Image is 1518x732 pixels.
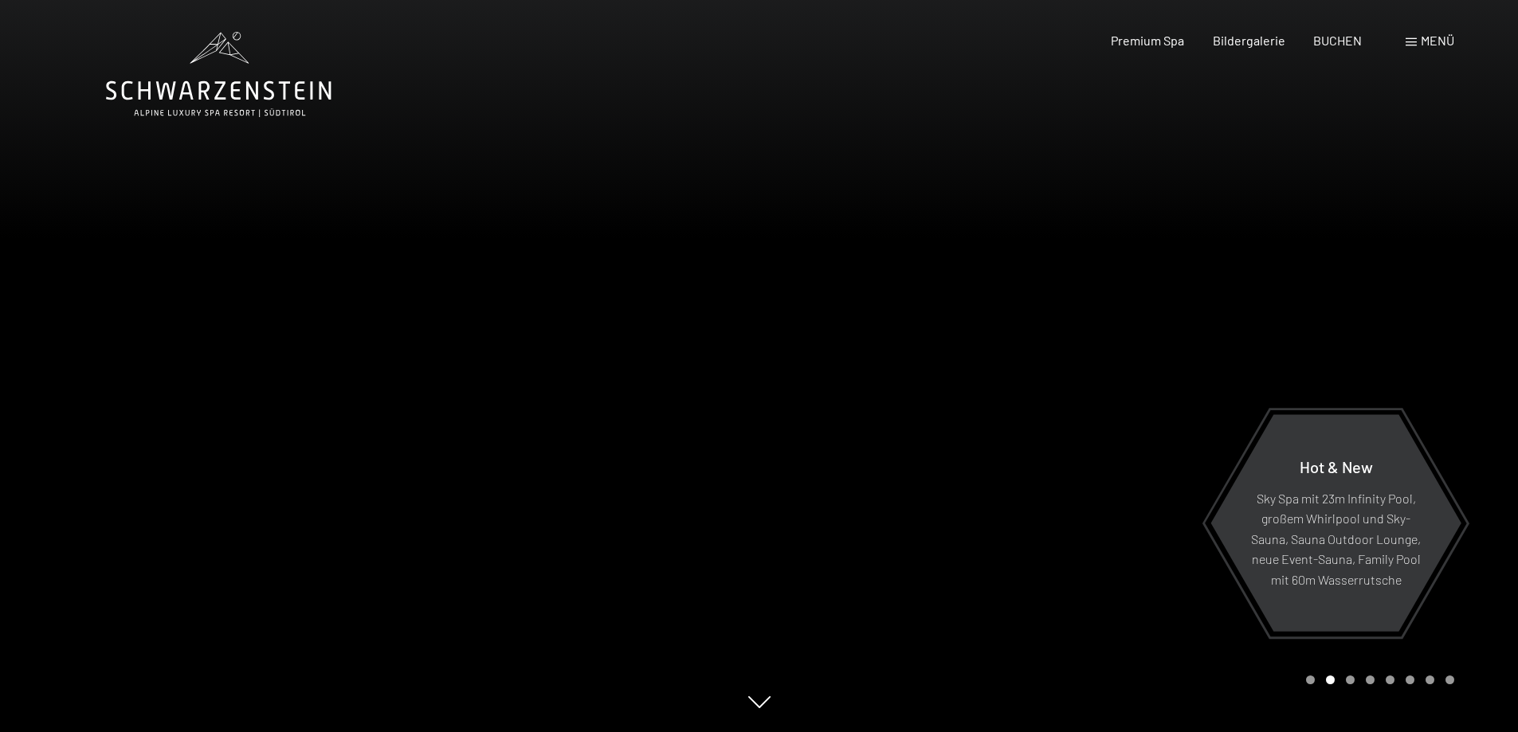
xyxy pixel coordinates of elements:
div: Carousel Page 3 [1346,675,1355,684]
a: Premium Spa [1111,33,1184,48]
div: Carousel Page 4 [1366,675,1375,684]
div: Carousel Page 8 [1445,675,1454,684]
div: Carousel Page 2 (Current Slide) [1326,675,1335,684]
div: Carousel Page 1 [1306,675,1315,684]
span: Hot & New [1300,456,1373,476]
a: Bildergalerie [1213,33,1285,48]
p: Sky Spa mit 23m Infinity Pool, großem Whirlpool und Sky-Sauna, Sauna Outdoor Lounge, neue Event-S... [1249,487,1422,589]
a: BUCHEN [1313,33,1362,48]
div: Carousel Page 6 [1406,675,1414,684]
div: Carousel Page 7 [1426,675,1434,684]
div: Carousel Page 5 [1386,675,1394,684]
div: Carousel Pagination [1300,675,1454,684]
a: Hot & New Sky Spa mit 23m Infinity Pool, großem Whirlpool und Sky-Sauna, Sauna Outdoor Lounge, ne... [1210,413,1462,632]
span: Menü [1421,33,1454,48]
